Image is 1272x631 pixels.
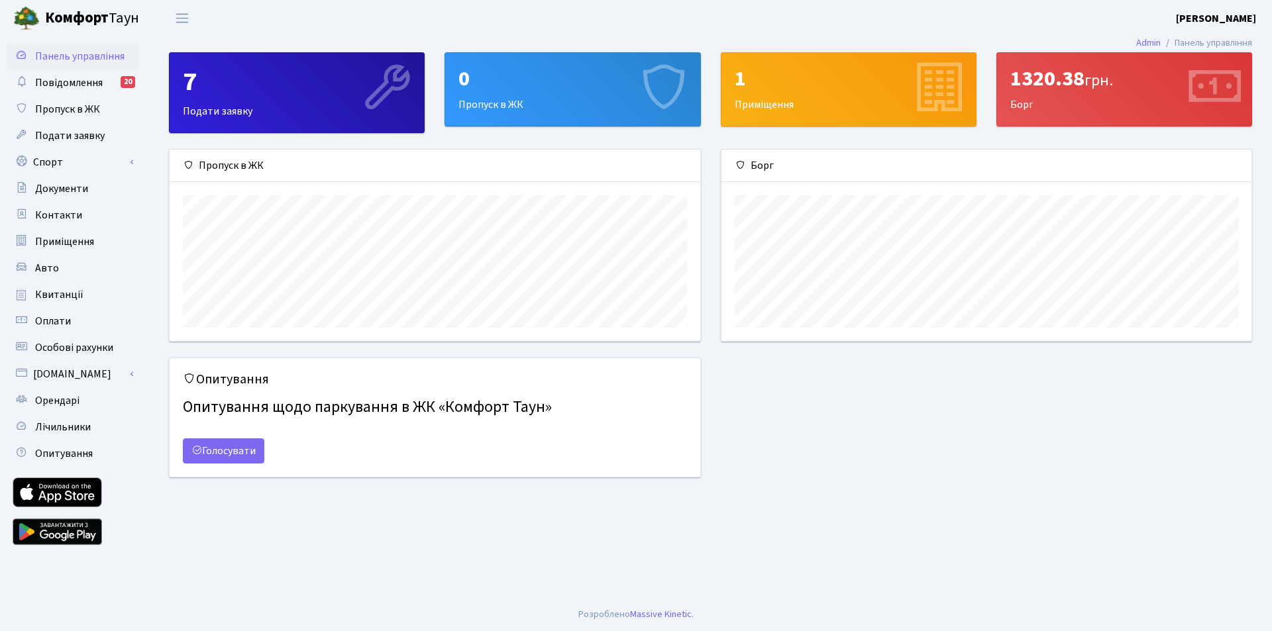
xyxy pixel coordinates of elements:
a: Квитанції [7,281,139,308]
a: Приміщення [7,228,139,255]
span: Квитанції [35,287,83,302]
div: Борг [721,150,1252,182]
a: [PERSON_NAME] [1176,11,1256,26]
span: Документи [35,181,88,196]
a: Спорт [7,149,139,175]
a: Admin [1136,36,1161,50]
a: Подати заявку [7,122,139,149]
a: Панель управління [7,43,139,70]
a: 1Приміщення [721,52,977,126]
nav: breadcrumb [1116,29,1272,57]
span: Повідомлення [35,75,103,90]
span: Таун [45,7,139,30]
div: 1320.38 [1010,66,1238,91]
div: 1 [735,66,963,91]
a: 0Пропуск в ЖК [445,52,700,126]
div: 20 [121,76,135,88]
span: Приміщення [35,234,94,249]
span: Особові рахунки [35,340,113,355]
span: Орендарі [35,393,79,408]
a: 7Подати заявку [169,52,425,133]
span: Подати заявку [35,128,105,143]
div: Борг [997,53,1251,126]
a: [DOMAIN_NAME] [7,361,139,387]
li: Панель управління [1161,36,1252,50]
div: Приміщення [721,53,976,126]
a: Massive Kinetic [630,607,692,621]
h5: Опитування [183,371,687,387]
a: Оплати [7,308,139,334]
span: Оплати [35,314,71,328]
div: Пропуск в ЖК [170,150,700,182]
b: Комфорт [45,7,109,28]
div: Пропуск в ЖК [445,53,700,126]
button: Переключити навігацію [166,7,199,29]
a: Лічильники [7,414,139,440]
div: 0 [458,66,686,91]
a: Пропуск в ЖК [7,96,139,122]
span: Контакти [35,208,82,222]
h4: Опитування щодо паркування в ЖК «Комфорт Таун» [183,393,687,422]
span: Авто [35,261,59,275]
div: Подати заявку [170,53,424,132]
span: Пропуск в ЖК [35,102,100,117]
span: Опитування [35,446,93,461]
a: Контакти [7,202,139,228]
a: Повідомлення20 [7,70,139,96]
div: . [578,607,694,622]
a: Авто [7,255,139,281]
a: Голосувати [183,438,264,463]
div: 7 [183,66,411,98]
a: Орендарі [7,387,139,414]
img: logo.png [13,5,40,32]
a: Опитування [7,440,139,467]
span: Лічильники [35,420,91,434]
span: грн. [1085,69,1113,92]
span: Панель управління [35,49,125,64]
a: Особові рахунки [7,334,139,361]
a: Документи [7,175,139,202]
a: Розроблено [578,607,630,621]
